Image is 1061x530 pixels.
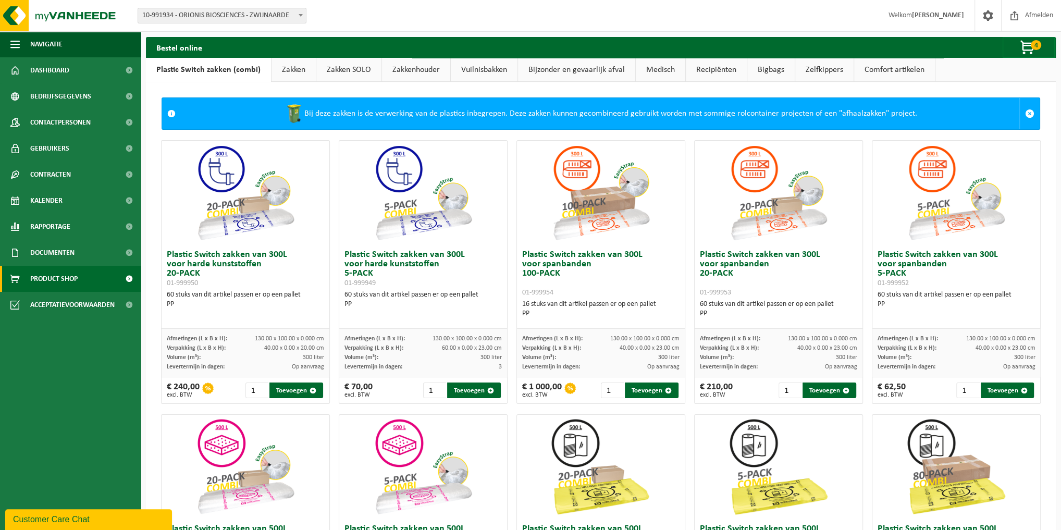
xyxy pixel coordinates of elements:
button: Toevoegen [803,383,856,398]
div: PP [344,300,502,309]
span: 10-991934 - ORIONIS BIOSCIENCES - ZWIJNAARDE [138,8,306,23]
span: Volume (m³): [167,354,201,361]
span: Afmetingen (L x B x H): [700,336,760,342]
span: Dashboard [30,57,69,83]
img: 01-999964 [549,415,653,519]
div: € 240,00 [167,383,200,398]
span: 01-999953 [700,289,731,297]
h3: Plastic Switch zakken van 300L voor spanbanden 20-PACK [700,250,857,297]
span: Op aanvraag [825,364,857,370]
span: excl. BTW [522,392,562,398]
span: Navigatie [30,31,63,57]
span: 01-999949 [344,279,376,287]
span: excl. BTW [700,392,733,398]
img: WB-0240-HPE-GN-50.png [283,103,304,124]
strong: [PERSON_NAME] [912,11,964,19]
h2: Bestel online [146,37,213,57]
span: 60.00 x 0.00 x 23.00 cm [442,345,502,351]
span: 130.00 x 100.00 x 0.000 cm [610,336,680,342]
img: 01-999952 [904,141,1008,245]
span: 40.00 x 0.00 x 23.00 cm [797,345,857,351]
a: Zakken SOLO [316,58,381,82]
div: 60 stuks van dit artikel passen er op een pallet [167,290,324,309]
input: 1 [601,383,624,398]
span: Afmetingen (L x B x H): [344,336,405,342]
span: Levertermijn in dagen: [878,364,935,370]
span: Bedrijfsgegevens [30,83,91,109]
a: Bijzonder en gevaarlijk afval [518,58,635,82]
span: Levertermijn in dagen: [167,364,225,370]
img: 01-999949 [371,141,475,245]
div: 60 stuks van dit artikel passen er op een pallet [878,290,1035,309]
span: Verpakking (L x B x H): [522,345,581,351]
span: Verpakking (L x B x H): [700,345,759,351]
span: Kalender [30,188,63,214]
span: Volume (m³): [522,354,556,361]
span: Verpakking (L x B x H): [167,345,226,351]
button: Toevoegen [447,383,501,398]
span: Volume (m³): [878,354,911,361]
h3: Plastic Switch zakken van 300L voor harde kunststoffen 5-PACK [344,250,502,288]
span: excl. BTW [878,392,906,398]
span: Product Shop [30,266,78,292]
button: Toevoegen [269,383,323,398]
div: PP [878,300,1035,309]
span: Contracten [30,162,71,188]
div: PP [167,300,324,309]
span: 40.00 x 0.00 x 20.00 cm [264,345,324,351]
span: Verpakking (L x B x H): [344,345,403,351]
span: Volume (m³): [344,354,378,361]
img: 01-999954 [549,141,653,245]
div: € 210,00 [700,383,733,398]
a: Plastic Switch zakken (combi) [146,58,271,82]
span: Acceptatievoorwaarden [30,292,115,318]
span: excl. BTW [344,392,373,398]
span: 300 liter [1014,354,1035,361]
span: Gebruikers [30,135,69,162]
div: Bij deze zakken is de verwerking van de plastics inbegrepen. Deze zakken kunnen gecombineerd gebr... [181,98,1019,129]
span: 300 liter [658,354,680,361]
a: Zakkenhouder [382,58,450,82]
span: Rapportage [30,214,70,240]
a: Recipiënten [686,58,747,82]
span: 130.00 x 100.00 x 0.000 cm [788,336,857,342]
img: 01-999953 [726,141,831,245]
div: € 1 000,00 [522,383,562,398]
span: 40.00 x 0.00 x 23.00 cm [975,345,1035,351]
span: 300 liter [836,354,857,361]
img: 01-999956 [193,415,298,519]
span: Volume (m³): [700,354,734,361]
a: Comfort artikelen [854,58,935,82]
span: Op aanvraag [1003,364,1035,370]
div: 60 stuks van dit artikel passen er op een pallet [344,290,502,309]
img: 01-999968 [904,415,1008,519]
span: Afmetingen (L x B x H): [167,336,227,342]
div: PP [522,309,680,318]
a: Zelfkippers [795,58,854,82]
div: 60 stuks van dit artikel passen er op een pallet [700,300,857,318]
a: Zakken [272,58,316,82]
h3: Plastic Switch zakken van 300L voor spanbanden 5-PACK [878,250,1035,288]
span: 130.00 x 100.00 x 0.000 cm [255,336,324,342]
input: 1 [956,383,979,398]
button: 4 [1003,37,1055,58]
a: Bigbags [747,58,795,82]
div: € 70,00 [344,383,373,398]
div: € 62,50 [878,383,906,398]
span: 130.00 x 100.00 x 0.000 cm [433,336,502,342]
h3: Plastic Switch zakken van 300L voor spanbanden 100-PACK [522,250,680,297]
span: Levertermijn in dagen: [344,364,402,370]
iframe: chat widget [5,507,174,530]
span: 300 liter [480,354,502,361]
img: 01-999950 [193,141,298,245]
img: 01-999955 [371,415,475,519]
span: 01-999954 [522,289,553,297]
div: PP [700,309,857,318]
span: 300 liter [303,354,324,361]
span: 3 [499,364,502,370]
span: Afmetingen (L x B x H): [878,336,938,342]
h3: Plastic Switch zakken van 300L voor harde kunststoffen 20-PACK [167,250,324,288]
div: 16 stuks van dit artikel passen er op een pallet [522,300,680,318]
